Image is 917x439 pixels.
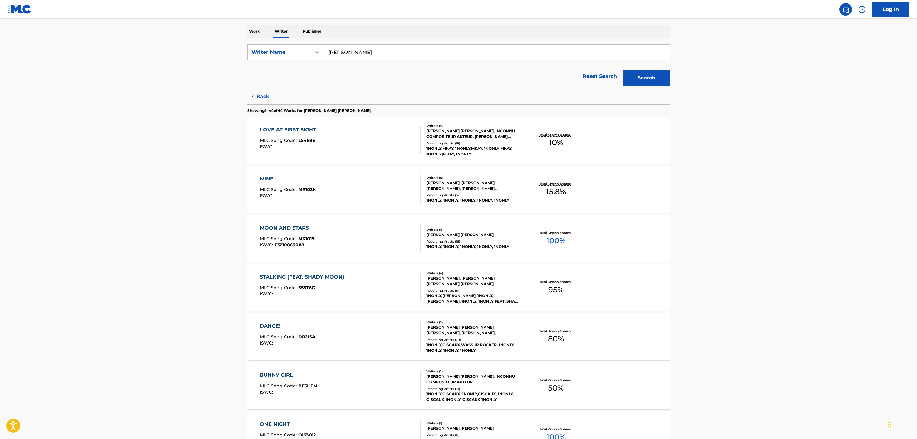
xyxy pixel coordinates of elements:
a: Reset Search [579,69,620,83]
div: BUNNY GIRL [260,371,317,379]
span: 15.8 % [546,186,566,197]
span: T3210869088 [275,242,304,248]
span: MLC Song Code : [260,138,298,143]
span: MLC Song Code : [260,334,298,340]
div: [PERSON_NAME], [PERSON_NAME] [PERSON_NAME] [PERSON_NAME], [PERSON_NAME] [426,275,521,287]
p: Total Known Shares: [539,132,573,137]
button: Search [623,70,670,86]
div: Recording Artists ( 51 ) [426,386,521,391]
div: [PERSON_NAME] [PERSON_NAME] [426,426,521,431]
img: help [858,6,866,13]
span: BE5HEM [298,383,317,389]
div: Writers ( 1 ) [426,421,521,426]
div: Recording Artists ( 8 ) [426,288,521,293]
a: Public Search [839,3,852,16]
p: Total Known Shares: [539,427,573,431]
p: Showing 1 - 44 of 44 Works for [PERSON_NAME] [PERSON_NAME] [247,108,371,114]
p: Publisher [301,25,323,38]
div: [PERSON_NAME] [PERSON_NAME], INCONNU COMPOSITEUR AUTEUR [426,374,521,385]
div: Writers ( 5 ) [426,124,521,128]
span: DR2ISA [298,334,315,340]
a: MINEMLC Song Code:MR102KISWC:Writers (8)[PERSON_NAME], [PERSON_NAME] [PERSON_NAME], [PERSON_NAME]... [247,166,670,213]
div: Recording Artists ( 20 ) [426,337,521,342]
form: Search Form [247,44,670,89]
div: 1NONLY,CISCAUX, 1NONLY,CISCAUX, 1NONLY, CISCAUX|1NONLY, CISCAUX|1NONLY [426,391,521,402]
img: MLC Logo [8,5,32,14]
div: Recording Artists ( 11 ) [426,433,521,437]
div: 1NONLY, 1NONLY, 1NONLY, 1NONLY, 1NONLY [426,198,521,203]
img: search [842,6,849,13]
p: Total Known Shares: [539,181,573,186]
span: MLC Song Code : [260,187,298,192]
span: MR102K [298,187,316,192]
span: 10 % [549,137,563,148]
div: [PERSON_NAME] [PERSON_NAME] [426,232,521,238]
p: Total Known Shares: [539,378,573,382]
iframe: Chat Widget [886,409,917,439]
span: MLC Song Code : [260,285,298,290]
span: 50 % [548,382,564,394]
a: STALKING (FEAT. SHADY MOON)MLC Song Code:S55T6OISWC:Writers (4)[PERSON_NAME], [PERSON_NAME] [PERS... [247,264,670,311]
button: < Back [247,89,285,104]
a: BUNNY GIRLMLC Song Code:BE5HEMISWC:Writers (2)[PERSON_NAME] [PERSON_NAME], INCONNU COMPOSITEUR AU... [247,362,670,409]
div: Writers ( 5 ) [426,320,521,325]
span: OL7VX2 [298,432,316,438]
div: DANCE! [260,322,315,330]
div: [PERSON_NAME] [PERSON_NAME], INCONNU COMPOSITEUR AUTEUR, [PERSON_NAME], [PERSON_NAME], SHILOH DYN... [426,128,521,139]
div: 1NONLY,MKAY, 1NONLY,MKAY, 1NONLY|MKAY, 1NONLY|MKAY, 1NONLY [426,146,521,157]
div: ONE NIGHT [260,421,316,428]
a: DANCE!MLC Song Code:DR2ISAISWC:Writers (5)[PERSON_NAME] [PERSON_NAME] [PERSON_NAME], [PERSON_NAME... [247,313,670,360]
div: Writers ( 8 ) [426,175,521,180]
div: Recording Artists ( 18 ) [426,239,521,244]
div: Writers ( 4 ) [426,271,521,275]
a: Log In [872,2,909,17]
div: LOVE AT FIRST SIGHT [260,126,319,134]
span: MR1019 [298,236,315,241]
p: Writer [273,25,290,38]
div: Help [856,3,868,16]
span: ISWC : [260,242,275,248]
span: LS488E [298,138,315,143]
p: Total Known Shares: [539,280,573,284]
p: Work [247,25,262,38]
span: S55T6O [298,285,315,290]
span: MLC Song Code : [260,383,298,389]
div: Recording Artists ( 6 ) [426,193,521,198]
div: MINE [260,175,316,183]
span: MLC Song Code : [260,236,298,241]
span: ISWC : [260,291,275,297]
span: ISWC : [260,340,275,346]
a: MOON AND STARSMLC Song Code:MR1019ISWC:T3210869088Writers (1)[PERSON_NAME] [PERSON_NAME]Recording... [247,215,670,262]
div: Recording Artists ( 19 ) [426,141,521,146]
div: 1NONLY,[PERSON_NAME], 1NONLY,[PERSON_NAME], 1NONLY, 1NONLY FEAT. SHADY MOON, 1NONLY [426,293,521,304]
a: LOVE AT FIRST SIGHTMLC Song Code:LS488EISWC:Writers (5)[PERSON_NAME] [PERSON_NAME], INCONNU COMPO... [247,117,670,164]
span: 100 % [547,235,566,246]
div: Drag [888,415,891,434]
div: STALKING (FEAT. SHADY MOON) [260,273,347,281]
span: ISWC : [260,193,275,199]
div: 1NONLY, 1NONLY, 1NONLY, 1NONLY, 1NONLY [426,244,521,250]
span: 80 % [548,333,564,345]
span: ISWC : [260,389,275,395]
div: 1NONLY,CISCAUX,WASSUP ROCKER, 1NONLY, 1NONLY, 1NONLY, 1NONLY [426,342,521,353]
p: Total Known Shares: [539,329,573,333]
div: MOON AND STARS [260,224,315,232]
div: Writer Name [251,48,308,56]
div: Writers ( 1 ) [426,227,521,232]
span: MLC Song Code : [260,432,298,438]
span: 95 % [548,284,564,295]
div: [PERSON_NAME] [PERSON_NAME] [PERSON_NAME], [PERSON_NAME], OKAYJOUMELL OKAYJOUMELL, [PERSON_NAME] [426,325,521,336]
div: [PERSON_NAME], [PERSON_NAME] [PERSON_NAME], [PERSON_NAME], [PERSON_NAME] [PERSON_NAME], [PERSON_N... [426,180,521,191]
span: ISWC : [260,144,275,149]
div: Writers ( 2 ) [426,369,521,374]
p: Total Known Shares: [539,230,573,235]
